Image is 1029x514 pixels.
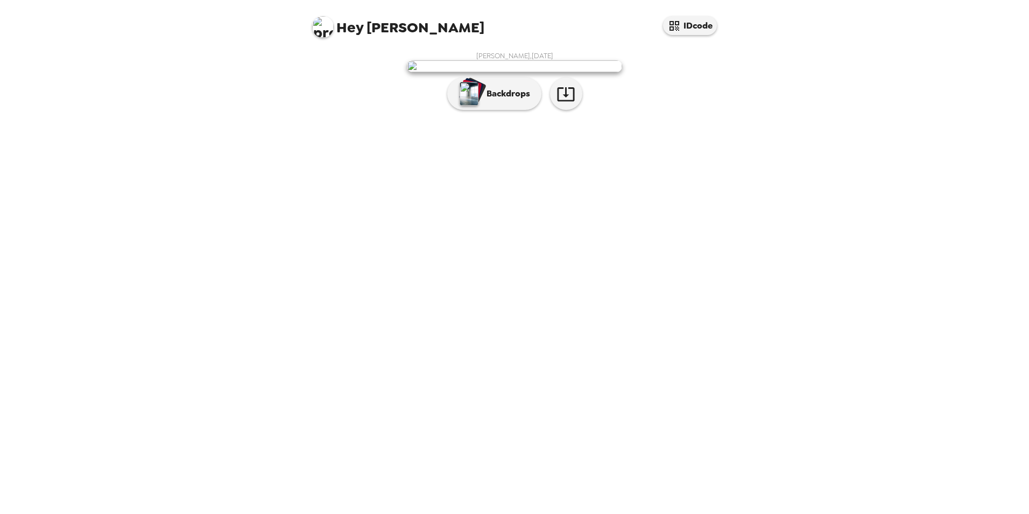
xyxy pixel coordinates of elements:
span: [PERSON_NAME] [312,11,484,35]
button: Backdrops [447,78,541,110]
p: Backdrops [481,87,530,100]
img: user [407,60,622,72]
button: IDcode [663,16,717,35]
img: profile pic [312,16,334,38]
span: Hey [336,18,363,37]
span: [PERSON_NAME] , [DATE] [476,51,553,60]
